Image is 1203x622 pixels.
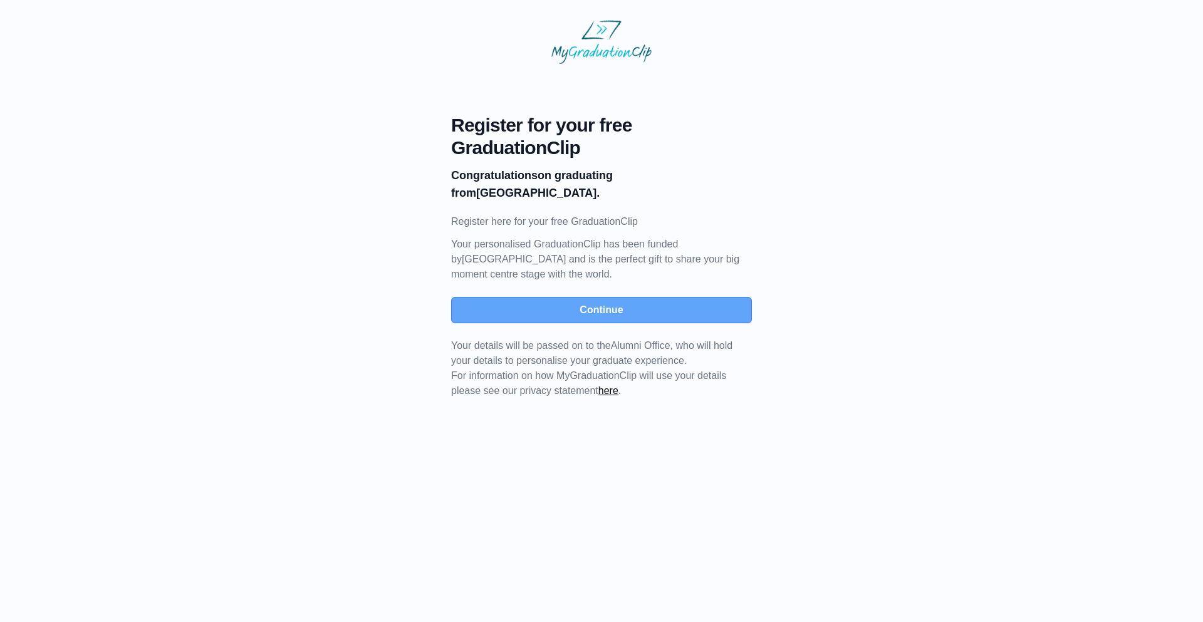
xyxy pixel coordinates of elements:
span: GraduationClip [451,137,752,159]
a: here [598,385,618,396]
p: on graduating from [GEOGRAPHIC_DATA]. [451,167,752,202]
span: Your details will be passed on to the , who will hold your details to personalise your graduate e... [451,340,732,366]
p: Register here for your free GraduationClip [451,214,752,229]
span: Alumni Office [611,340,670,351]
img: MyGraduationClip [551,20,652,64]
button: Continue [451,297,752,323]
b: Congratulations [451,169,538,182]
span: Register for your free [451,114,752,137]
p: Your personalised GraduationClip has been funded by [GEOGRAPHIC_DATA] and is the perfect gift to ... [451,237,752,282]
span: For information on how MyGraduationClip will use your details please see our privacy statement . [451,340,732,396]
